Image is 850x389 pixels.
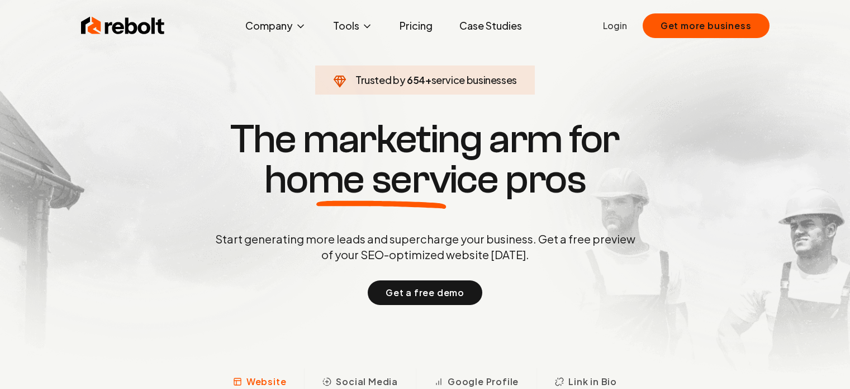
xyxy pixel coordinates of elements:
button: Get more business [643,13,770,38]
a: Pricing [391,15,441,37]
button: Get a free demo [368,280,482,305]
span: home service [264,160,498,200]
p: Start generating more leads and supercharge your business. Get a free preview of your SEO-optimiz... [213,231,638,263]
span: service businesses [431,73,517,86]
button: Company [236,15,315,37]
span: Social Media [336,375,398,388]
a: Case Studies [450,15,531,37]
span: Website [246,375,287,388]
span: Google Profile [448,375,519,388]
span: 654 [407,72,425,88]
a: Login [603,19,627,32]
span: Link in Bio [568,375,617,388]
h1: The marketing arm for pros [157,119,694,200]
span: + [425,73,431,86]
span: Trusted by [355,73,405,86]
img: Rebolt Logo [81,15,165,37]
button: Tools [324,15,382,37]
